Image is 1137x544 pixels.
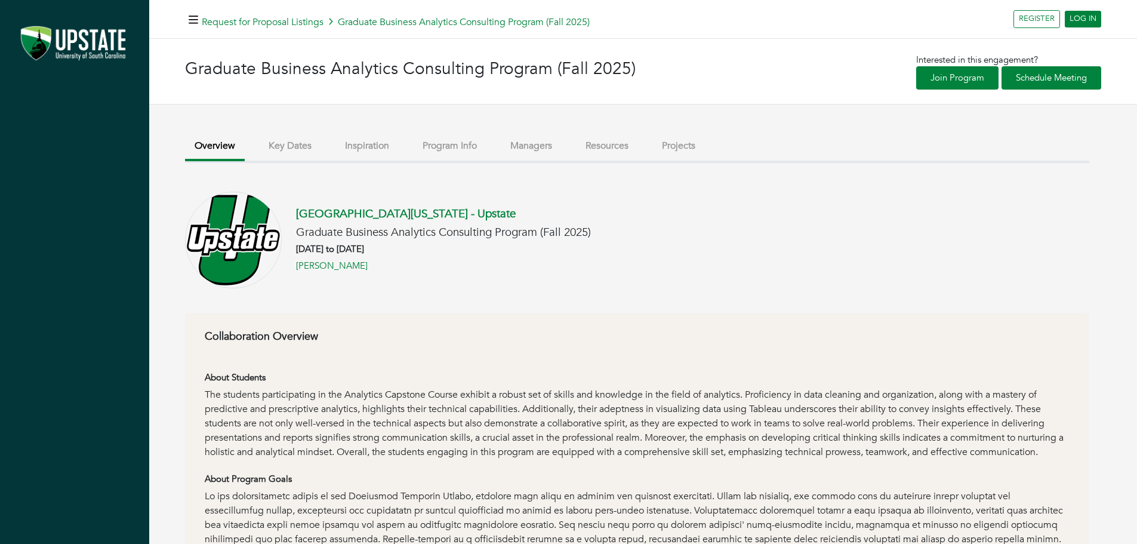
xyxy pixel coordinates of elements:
h6: [DATE] to [DATE] [296,244,591,254]
h5: Graduate Business Analytics Consulting Program (Fall 2025) [202,17,590,28]
h6: Collaboration Overview [205,330,1070,343]
a: REGISTER [1013,10,1060,28]
h6: About Program Goals [205,474,1070,484]
h6: About Students [205,372,1070,383]
img: Screenshot%202024-05-21%20at%2011.01.47%E2%80%AFAM.png [12,21,137,67]
h5: Graduate Business Analytics Consulting Program (Fall 2025) [296,226,591,239]
button: Key Dates [259,133,321,159]
button: Projects [652,133,705,159]
button: Overview [185,133,245,161]
button: Resources [576,133,638,159]
div: The students participating in the Analytics Capstone Course exhibit a robust set of skills and kn... [205,388,1070,459]
a: Request for Proposal Listings [202,16,323,29]
img: USC_Upstate_Spartans_logo.svg.png [185,192,282,288]
a: Schedule Meeting [1002,66,1101,90]
a: [GEOGRAPHIC_DATA][US_STATE] - Upstate [296,206,516,222]
button: Inspiration [335,133,399,159]
a: Join Program [916,66,999,90]
a: [PERSON_NAME] [296,259,368,273]
button: Program Info [413,133,486,159]
h3: Graduate Business Analytics Consulting Program (Fall 2025) [185,59,643,79]
button: Managers [501,133,562,159]
a: LOG IN [1065,11,1101,27]
p: Interested in this engagement? [916,53,1101,67]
